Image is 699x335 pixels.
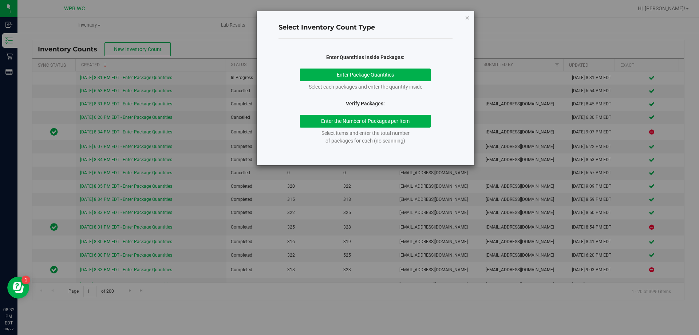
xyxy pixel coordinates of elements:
[300,115,431,128] button: Enter the Number of Packages per Item
[7,277,29,299] iframe: Resource center
[21,276,30,284] iframe: Resource center unread badge
[321,130,410,144] span: Select items and enter the total number of packages for each (no scanning)
[346,101,385,106] span: Verify Packages:
[309,84,422,90] span: Select each packages and enter the quantity inside
[326,54,404,60] span: Enter Quantities Inside Packages:
[300,69,431,81] button: Enter Package Quantities
[279,23,453,32] h4: Select Inventory Count Type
